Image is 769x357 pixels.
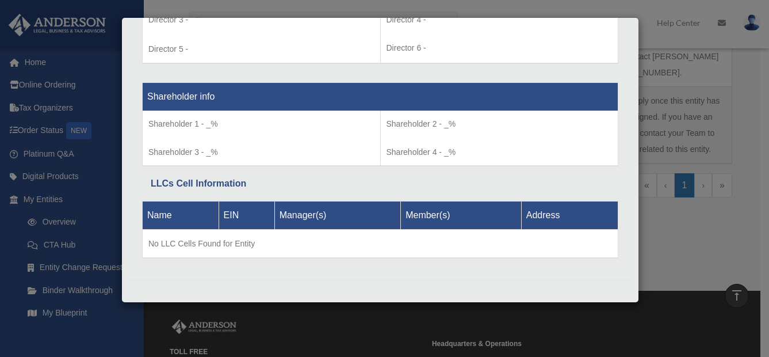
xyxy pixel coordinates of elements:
[274,201,401,229] th: Manager(s)
[387,13,613,27] p: Director 4 -
[387,117,613,131] p: Shareholder 2 - _%
[219,201,274,229] th: EIN
[143,83,618,111] th: Shareholder info
[387,41,613,55] p: Director 6 -
[148,117,374,131] p: Shareholder 1 - _%
[148,145,374,159] p: Shareholder 3 - _%
[143,229,618,258] td: No LLC Cells Found for Entity
[143,201,219,229] th: Name
[387,145,613,159] p: Shareholder 4 - _%
[521,201,618,229] th: Address
[151,176,610,192] div: LLCs Cell Information
[401,201,522,229] th: Member(s)
[148,13,374,27] p: Director 3 -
